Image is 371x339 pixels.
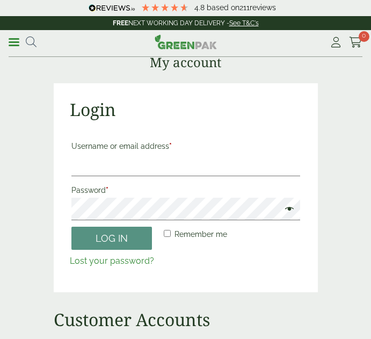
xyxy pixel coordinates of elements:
[54,309,318,330] h2: Customer Accounts
[239,3,250,12] span: 211
[71,139,300,154] label: Username or email address
[89,4,135,12] img: REVIEWS.io
[141,3,189,12] div: 4.79 Stars
[164,230,171,237] input: Remember me
[349,37,362,48] i: Cart
[113,19,128,27] strong: FREE
[174,230,227,239] span: Remember me
[155,34,217,49] img: GreenPak Supplies
[207,3,239,12] span: Based on
[250,3,276,12] span: reviews
[71,183,300,198] label: Password
[194,3,207,12] span: 4.8
[229,19,259,27] a: See T&C's
[329,37,343,48] i: My Account
[349,34,362,51] a: 0
[71,227,152,250] button: Log in
[359,31,369,42] span: 0
[70,256,154,266] a: Lost your password?
[70,99,302,120] h2: Login
[150,55,221,70] h1: My account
